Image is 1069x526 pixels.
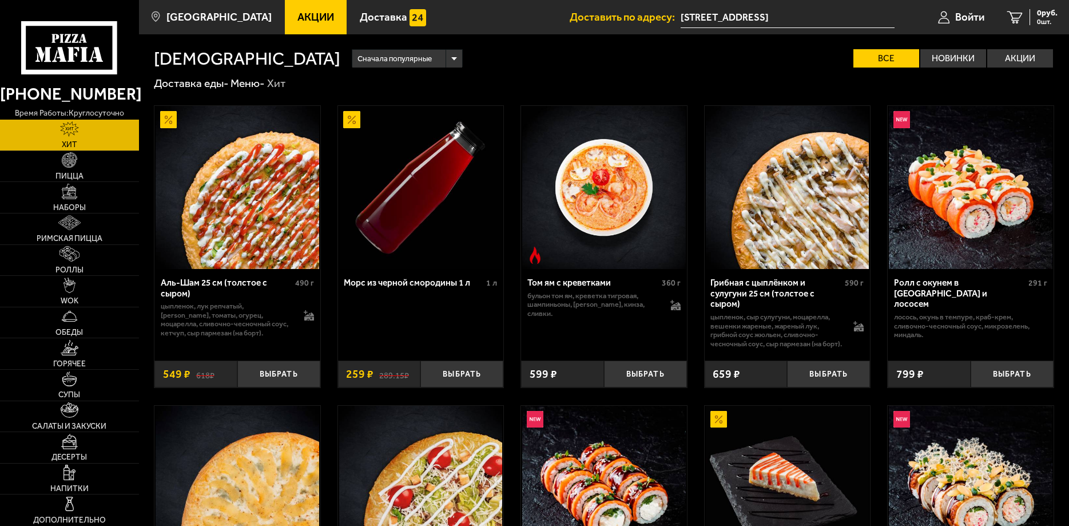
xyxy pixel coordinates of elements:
[710,278,842,310] div: Грибная с цыплёнком и сулугуни 25 см (толстое с сыром)
[61,297,78,305] span: WOK
[62,141,77,149] span: Хит
[53,360,86,368] span: Горячее
[896,369,924,379] span: 799 ₽
[888,106,1053,269] a: НовинкаРолл с окунем в темпуре и лососем
[894,313,1047,339] p: лосось, окунь в темпуре, краб-крем, сливочно-чесночный соус, микрозелень, миндаль.
[346,369,373,379] span: 259 ₽
[889,106,1052,269] img: Ролл с окунем в темпуре и лососем
[379,369,409,379] s: 289.15 ₽
[295,278,314,288] span: 490 г
[420,361,503,388] button: Выбрать
[604,361,687,388] button: Выбрать
[161,302,292,337] p: цыпленок, лук репчатый, [PERSON_NAME], томаты, огурец, моцарелла, сливочно-чесночный соус, кетчуп...
[713,369,740,379] span: 659 ₽
[527,291,659,318] p: бульон том ям, креветка тигровая, шампиньоны, [PERSON_NAME], кинза, сливки.
[58,391,80,399] span: Супы
[338,106,503,269] a: АкционныйМорс из черной смородины 1 л
[681,7,895,28] input: Ваш адрес доставки
[987,49,1053,68] label: Акции
[527,247,543,263] img: Острое блюдо
[710,411,727,428] img: Акционный
[845,278,864,288] span: 590 г
[55,266,84,274] span: Роллы
[662,278,681,288] span: 360 г
[154,77,229,90] a: Доставка еды-
[681,7,895,28] span: улица Оптиков, 13А
[920,49,986,68] label: Новинки
[486,278,497,288] span: 1 л
[530,369,557,379] span: 599 ₽
[297,12,334,23] span: Акции
[163,369,190,379] span: 549 ₽
[267,76,285,90] div: Хит
[893,111,910,128] img: Новинка
[55,172,84,180] span: Пицца
[51,453,87,461] span: Десерты
[166,12,272,23] span: [GEOGRAPHIC_DATA]
[37,235,102,243] span: Римская пицца
[1037,18,1058,25] span: 0 шт.
[570,12,681,23] span: Доставить по адресу:
[1028,278,1047,288] span: 291 г
[196,369,214,379] s: 618 ₽
[853,49,919,68] label: Все
[55,329,83,337] span: Обеды
[893,411,910,428] img: Новинка
[154,50,340,68] h1: [DEMOGRAPHIC_DATA]
[527,411,543,428] img: Новинка
[156,106,319,269] img: Аль-Шам 25 см (толстое с сыром)
[160,111,177,128] img: Акционный
[710,313,842,348] p: цыпленок, сыр сулугуни, моцарелла, вешенки жареные, жареный лук, грибной соус Жюльен, сливочно-че...
[357,48,432,69] span: Сначала популярные
[33,516,106,524] span: Дополнительно
[231,77,265,90] a: Меню-
[360,12,407,23] span: Доставка
[527,278,659,288] div: Том ям с креветками
[706,106,869,269] img: Грибная с цыплёнком и сулугуни 25 см (толстое с сыром)
[521,106,686,269] a: Острое блюдоТом ям с креветками
[339,106,502,269] img: Морс из черной смородины 1 л
[53,204,86,212] span: Наборы
[522,106,685,269] img: Том ям с креветками
[955,12,984,23] span: Войти
[705,106,870,269] a: Грибная с цыплёнком и сулугуни 25 см (толстое с сыром)
[971,361,1054,388] button: Выбрать
[787,361,870,388] button: Выбрать
[32,422,106,430] span: Салаты и закуски
[1037,9,1058,17] span: 0 руб.
[237,361,320,388] button: Выбрать
[161,278,292,299] div: Аль-Шам 25 см (толстое с сыром)
[894,278,1026,310] div: Ролл с окунем в [GEOGRAPHIC_DATA] и лососем
[343,111,360,128] img: Акционный
[154,106,320,269] a: АкционныйАль-Шам 25 см (толстое с сыром)
[50,485,89,493] span: Напитки
[410,9,426,26] img: 15daf4d41897b9f0e9f617042186c801.svg
[344,278,483,288] div: Морс из черной смородины 1 л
